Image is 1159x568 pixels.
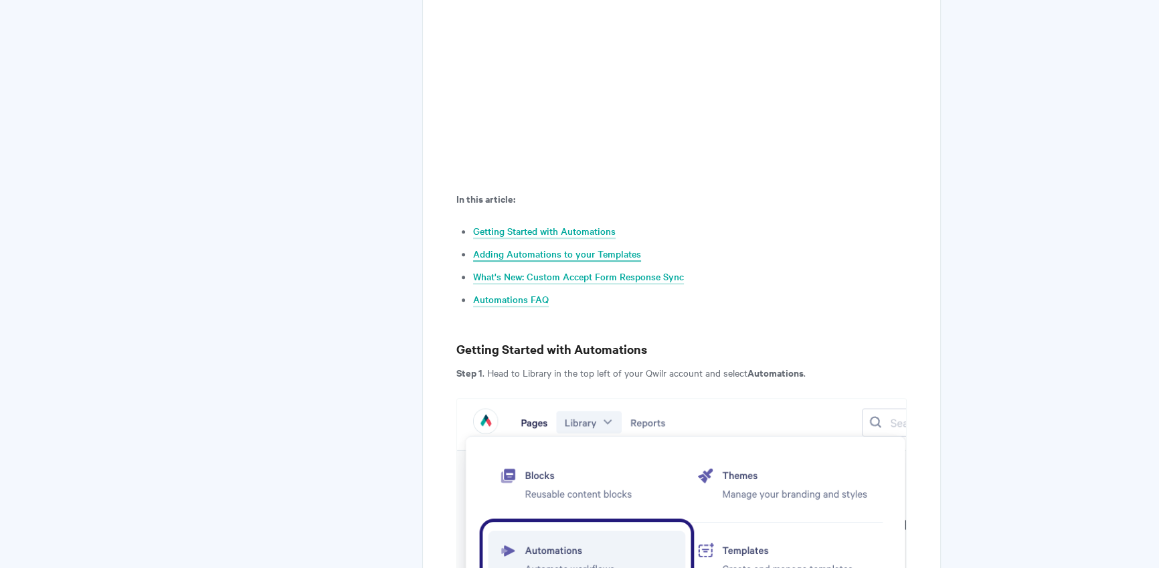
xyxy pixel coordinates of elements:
h3: Getting Started with Automations [456,340,907,359]
a: What's New: Custom Accept Form Response Sync [473,270,684,284]
a: Adding Automations to your Templates [473,247,641,262]
p: . Head to Library in the top left of your Qwilr account and select . [456,365,907,381]
strong: Step 1 [456,365,482,379]
a: Getting Started with Automations [473,224,616,239]
strong: Automations [747,365,804,379]
b: In this article: [456,191,515,205]
a: Automations FAQ [473,292,549,307]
